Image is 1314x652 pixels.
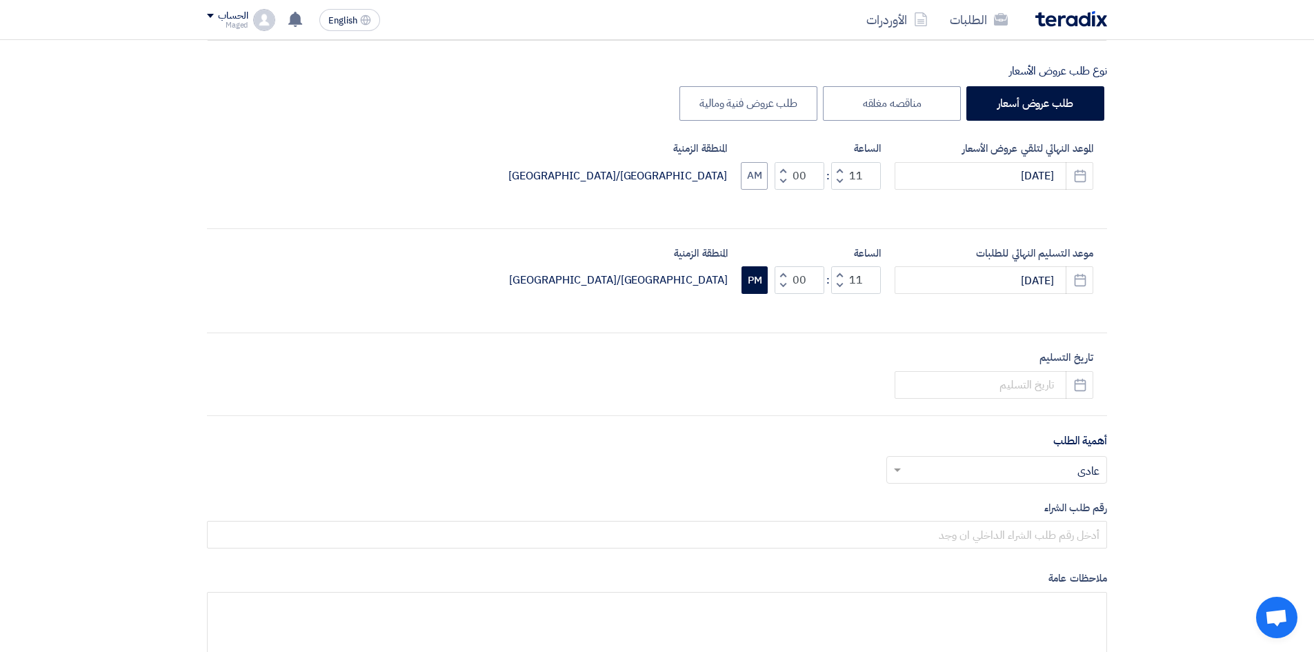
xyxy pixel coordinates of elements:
[824,272,831,288] div: :
[741,266,768,294] button: PM
[823,86,961,121] label: مناقصه مغلقه
[1035,11,1107,27] img: Teradix logo
[741,162,768,190] button: AM
[207,21,248,29] div: Maged
[328,16,357,26] span: English
[966,86,1104,121] label: طلب عروض أسعار
[509,246,728,261] label: المنطقة الزمنية
[509,272,728,288] div: [GEOGRAPHIC_DATA]/[GEOGRAPHIC_DATA]
[741,141,881,157] label: الساعة
[895,350,1093,366] label: تاريخ التسليم
[207,63,1107,79] div: نوع طلب عروض الأسعار
[831,266,881,294] input: Hours
[775,162,824,190] input: Minutes
[824,168,831,184] div: :
[775,266,824,294] input: Minutes
[218,10,248,22] div: الحساب
[741,246,881,261] label: الساعة
[508,168,727,184] div: [GEOGRAPHIC_DATA]/[GEOGRAPHIC_DATA]
[679,86,817,121] label: طلب عروض فنية ومالية
[207,500,1107,516] label: رقم طلب الشراء
[895,266,1093,294] input: موعد التسليم النهائي للطلبات
[895,162,1093,190] input: سنة-شهر-يوم
[1053,433,1107,449] label: أهمية الطلب
[207,571,1107,586] label: ملاحظات عامة
[895,141,1093,157] label: الموعد النهائي لتلقي عروض الأسعار
[207,521,1107,549] input: أدخل رقم طلب الشراء الداخلي ان وجد
[855,3,939,36] a: الأوردرات
[895,371,1093,399] input: تاريخ التسليم
[895,246,1093,261] label: موعد التسليم النهائي للطلبات
[319,9,380,31] button: English
[253,9,275,31] img: profile_test.png
[1256,597,1297,638] div: Open chat
[939,3,1019,36] a: الطلبات
[831,162,881,190] input: Hours
[508,141,727,157] label: المنطقة الزمنية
